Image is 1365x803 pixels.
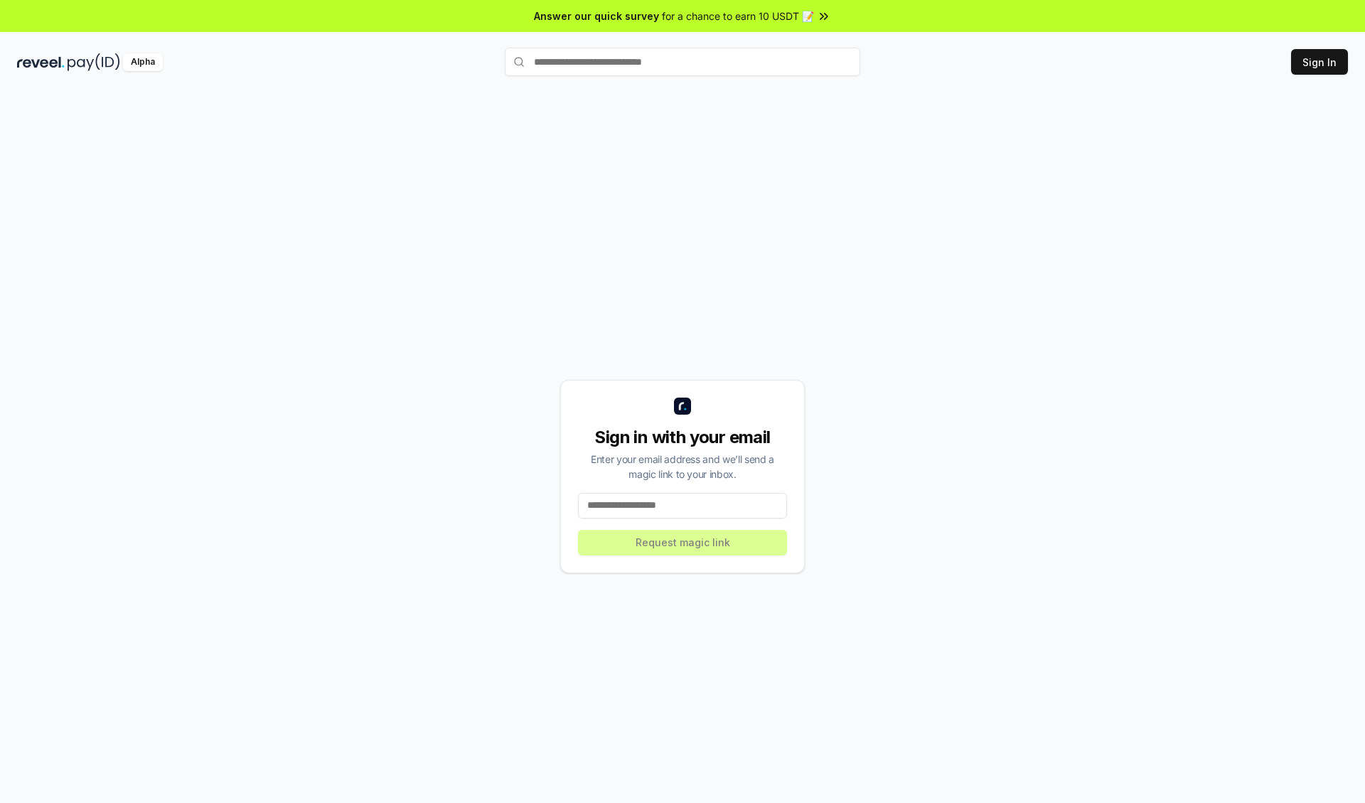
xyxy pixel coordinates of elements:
img: reveel_dark [17,53,65,71]
div: Sign in with your email [578,426,787,449]
div: Enter your email address and we’ll send a magic link to your inbox. [578,452,787,482]
span: Answer our quick survey [534,9,659,23]
span: for a chance to earn 10 USDT 📝 [662,9,814,23]
img: pay_id [68,53,120,71]
div: Alpha [123,53,163,71]
button: Sign In [1291,49,1348,75]
img: logo_small [674,398,691,415]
